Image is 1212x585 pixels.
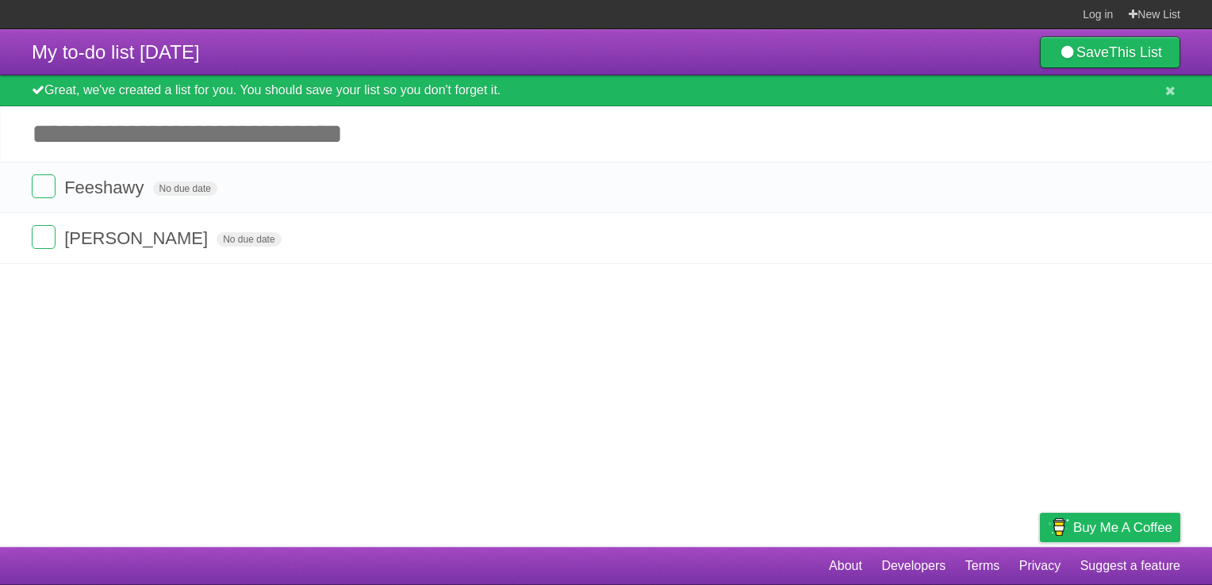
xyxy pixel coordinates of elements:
[1040,513,1180,542] a: Buy me a coffee
[153,182,217,196] span: No due date
[1040,36,1180,68] a: SaveThis List
[1048,514,1069,541] img: Buy me a coffee
[32,225,56,249] label: Done
[217,232,281,247] span: No due date
[1109,44,1162,60] b: This List
[1080,551,1180,581] a: Suggest a feature
[1019,551,1060,581] a: Privacy
[64,178,148,197] span: Feeshawy
[32,41,200,63] span: My to-do list [DATE]
[32,174,56,198] label: Done
[829,551,862,581] a: About
[881,551,945,581] a: Developers
[1073,514,1172,541] span: Buy me a coffee
[64,228,212,248] span: [PERSON_NAME]
[965,551,1000,581] a: Terms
